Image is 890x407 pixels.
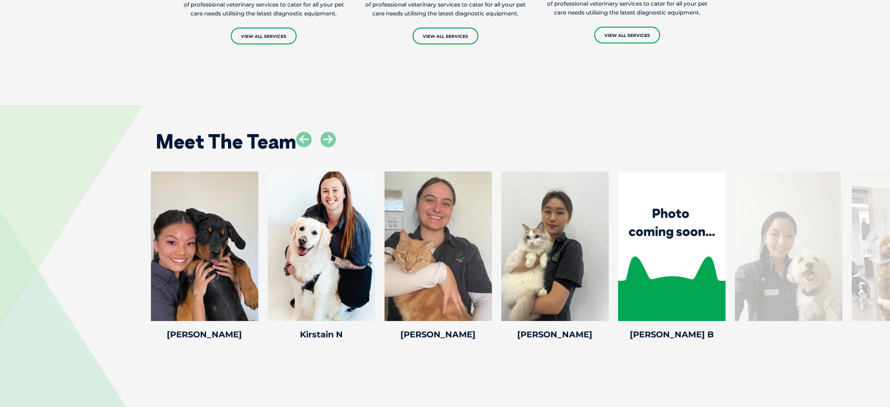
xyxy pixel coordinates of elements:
h2: Meet The Team [156,132,296,151]
h4: [PERSON_NAME] [151,330,258,339]
h4: [PERSON_NAME] B [618,330,726,339]
a: View All Services [594,27,660,43]
h4: Kirstain N [268,330,375,339]
h4: [PERSON_NAME] [384,330,492,339]
a: View All Services [231,28,297,44]
a: View All Services [413,28,478,44]
h4: [PERSON_NAME] [501,330,609,339]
